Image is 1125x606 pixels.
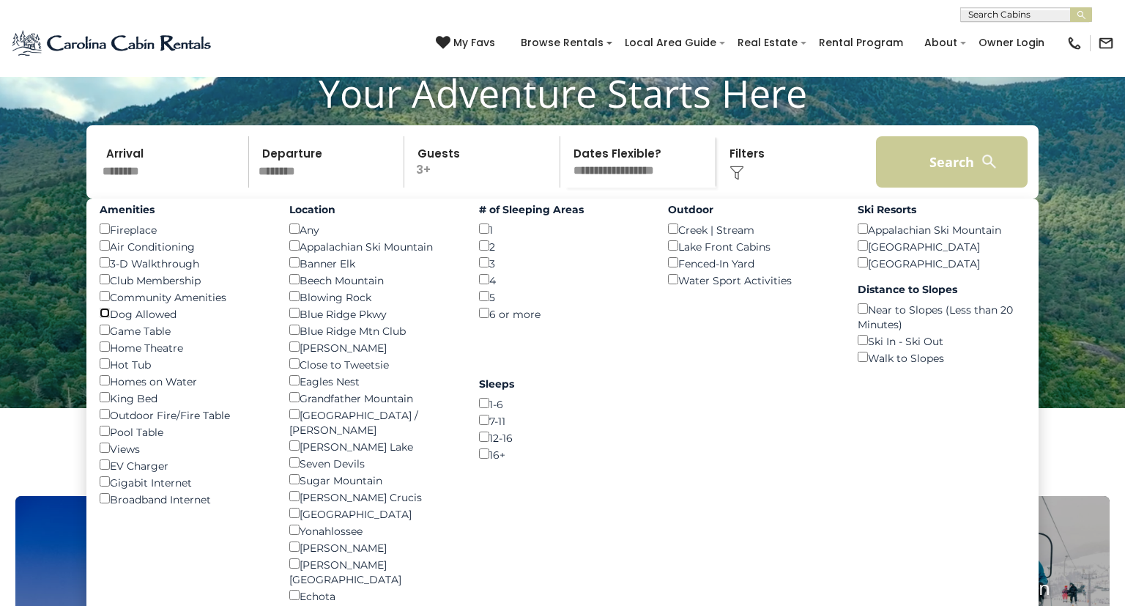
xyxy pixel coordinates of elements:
[409,136,560,188] p: 3+
[668,271,836,288] div: Water Sport Activities
[479,271,647,288] div: 4
[479,202,647,217] label: # of Sleeping Areas
[730,32,805,54] a: Real Estate
[453,35,495,51] span: My Favs
[289,339,457,355] div: [PERSON_NAME]
[289,372,457,389] div: Eagles Nest
[479,305,647,322] div: 6 or more
[289,305,457,322] div: Blue Ridge Pkwy
[100,355,267,372] div: Hot Tub
[289,406,457,437] div: [GEOGRAPHIC_DATA] / [PERSON_NAME]
[100,305,267,322] div: Dog Allowed
[100,221,267,237] div: Fireplace
[479,446,647,462] div: 16+
[289,355,457,372] div: Close to Tweetsie
[617,32,724,54] a: Local Area Guide
[289,288,457,305] div: Blowing Rock
[479,237,647,254] div: 2
[289,237,457,254] div: Appalachian Ski Mountain
[289,437,457,454] div: [PERSON_NAME] Lake
[479,254,647,271] div: 3
[100,254,267,271] div: 3-D Walkthrough
[289,322,457,339] div: Blue Ridge Mtn Club
[100,288,267,305] div: Community Amenities
[100,339,267,355] div: Home Theatre
[100,490,267,507] div: Broadband Internet
[479,288,647,305] div: 5
[100,322,267,339] div: Game Table
[289,471,457,488] div: Sugar Mountain
[812,32,910,54] a: Rental Program
[858,254,1025,271] div: [GEOGRAPHIC_DATA]
[668,254,836,271] div: Fenced-In Yard
[668,237,836,254] div: Lake Front Cabins
[289,587,457,604] div: Echota
[436,35,499,51] a: My Favs
[1066,35,1083,51] img: phone-regular-black.png
[289,505,457,522] div: [GEOGRAPHIC_DATA]
[1098,35,1114,51] img: mail-regular-black.png
[858,332,1025,349] div: Ski In - Ski Out
[513,32,611,54] a: Browse Rentals
[289,454,457,471] div: Seven Devils
[858,202,1025,217] label: Ski Resorts
[100,389,267,406] div: King Bed
[668,221,836,237] div: Creek | Stream
[11,29,214,58] img: Blue-2.png
[289,488,457,505] div: [PERSON_NAME] Crucis
[289,254,457,271] div: Banner Elk
[100,440,267,457] div: Views
[479,377,647,391] label: Sleeps
[100,457,267,473] div: EV Charger
[289,522,457,539] div: Yonahlossee
[858,221,1025,237] div: Appalachian Ski Mountain
[100,372,267,389] div: Homes on Water
[100,423,267,440] div: Pool Table
[876,136,1028,188] button: Search
[479,412,647,429] div: 7-11
[13,445,1112,496] h3: Select Your Destination
[980,152,998,171] img: search-regular-white.png
[971,32,1052,54] a: Owner Login
[858,237,1025,254] div: [GEOGRAPHIC_DATA]
[289,389,457,406] div: Grandfather Mountain
[479,429,647,446] div: 12-16
[917,32,965,54] a: About
[100,202,267,217] label: Amenities
[100,237,267,254] div: Air Conditioning
[289,202,457,217] label: Location
[289,221,457,237] div: Any
[289,555,457,587] div: [PERSON_NAME][GEOGRAPHIC_DATA]
[668,202,836,217] label: Outdoor
[289,271,457,288] div: Beech Mountain
[289,539,457,555] div: [PERSON_NAME]
[100,406,267,423] div: Outdoor Fire/Fire Table
[858,349,1025,366] div: Walk to Slopes
[858,300,1025,332] div: Near to Slopes (Less than 20 Minutes)
[858,282,1025,297] label: Distance to Slopes
[100,473,267,490] div: Gigabit Internet
[479,395,647,412] div: 1-6
[11,70,1114,116] h1: Your Adventure Starts Here
[729,166,744,180] img: filter--v1.png
[479,221,647,237] div: 1
[100,271,267,288] div: Club Membership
